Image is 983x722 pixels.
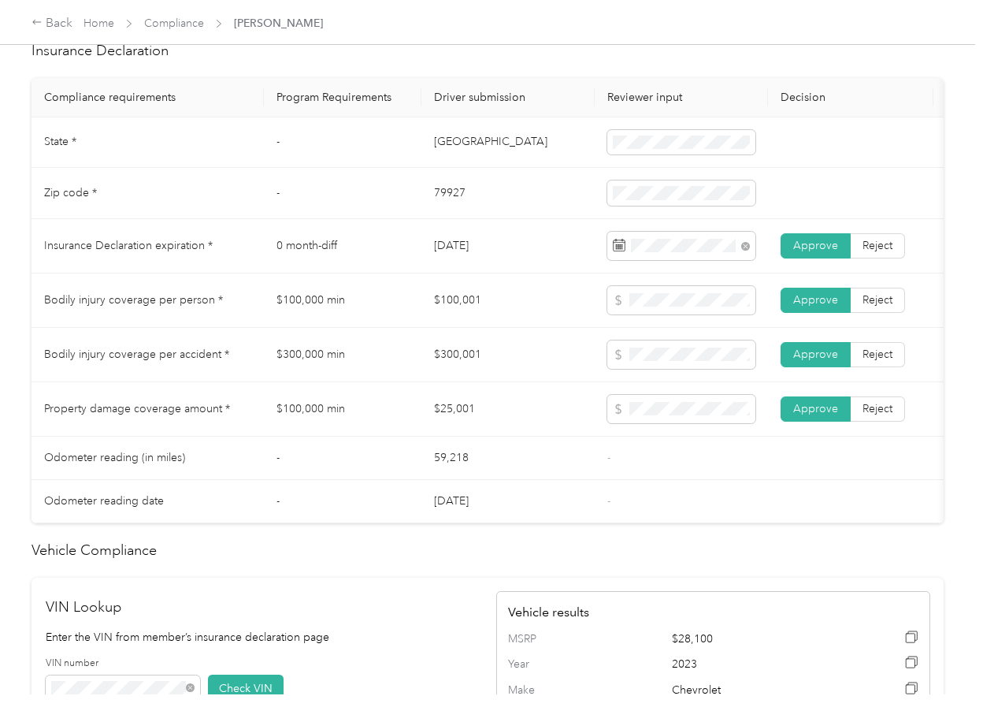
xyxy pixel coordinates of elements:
td: $300,000 min [264,328,421,382]
label: VIN number [46,657,200,671]
td: Odometer reading (in miles) [32,437,264,480]
iframe: Everlance-gr Chat Button Frame [895,634,983,722]
span: Year [508,656,574,673]
td: 79927 [421,168,595,219]
div: Back [32,14,72,33]
td: [DATE] [421,480,595,523]
a: Home [83,17,114,30]
span: 2023 [672,656,836,673]
span: Make [508,682,574,699]
td: 0 month-diff [264,219,421,274]
span: State * [44,135,76,148]
p: Enter the VIN from member’s insurance declaration page [46,629,480,646]
th: Decision [768,78,933,117]
span: Reject [862,239,892,252]
span: Reject [862,293,892,307]
td: Insurance Declaration expiration * [32,219,264,274]
th: Reviewer input [595,78,768,117]
td: $100,001 [421,274,595,328]
span: Reject [862,348,892,361]
span: Insurance Declaration expiration * [44,239,213,252]
td: Odometer reading date [32,480,264,523]
td: Property damage coverage amount * [32,382,264,437]
button: Check VIN [208,675,284,702]
span: Bodily injury coverage per accident * [44,348,229,361]
a: Compliance [144,17,204,30]
span: - [607,494,610,508]
span: Chevrolet [672,682,836,699]
h2: Vehicle Compliance [32,540,944,561]
span: Approve [793,402,838,415]
td: - [264,117,421,169]
td: $25,001 [421,382,595,437]
span: Bodily injury coverage per person * [44,293,223,307]
span: [PERSON_NAME] [234,15,323,32]
td: - [264,437,421,480]
span: $28,100 [672,631,836,648]
td: $100,000 min [264,274,421,328]
td: State * [32,117,264,169]
td: Bodily injury coverage per accident * [32,328,264,382]
span: Reject [862,402,892,415]
span: Odometer reading date [44,494,164,508]
td: Zip code * [32,168,264,219]
h2: VIN Lookup [46,597,480,618]
span: - [607,451,610,464]
td: - [264,480,421,523]
span: Zip code * [44,186,97,199]
td: [GEOGRAPHIC_DATA] [421,117,595,169]
th: Program Requirements [264,78,421,117]
span: Approve [793,239,838,252]
span: Property damage coverage amount * [44,402,230,415]
h4: Vehicle results [508,603,918,622]
td: Bodily injury coverage per person * [32,274,264,328]
span: MSRP [508,631,574,648]
span: Approve [793,348,838,361]
td: - [264,168,421,219]
td: 59,218 [421,437,595,480]
th: Driver submission [421,78,595,117]
span: Approve [793,293,838,307]
th: Compliance requirements [32,78,264,117]
td: [DATE] [421,219,595,274]
td: $100,000 min [264,382,421,437]
span: Odometer reading (in miles) [44,451,185,464]
td: $300,001 [421,328,595,382]
h2: Insurance Declaration [32,40,944,61]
